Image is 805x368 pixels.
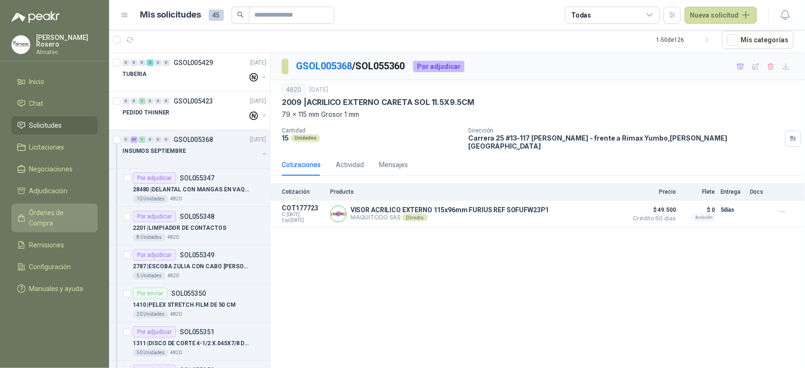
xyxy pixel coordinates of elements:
[250,58,266,67] p: [DATE]
[155,136,162,143] div: 0
[170,311,182,318] p: 4820
[656,32,714,47] div: 1 - 50 de 126
[122,57,268,87] a: 0 0 0 2 0 0 GSOL005429[DATE] TUBERIA
[171,290,206,297] p: SOL055350
[155,98,162,104] div: 0
[351,214,549,221] p: MAQUITODO SAS
[133,262,251,271] p: 2787 | ESCOBA ZULIA CON CABO [PERSON_NAME]
[282,189,324,195] p: Cotización
[109,207,270,245] a: Por adjudicarSOL0553482201 |LIMPIADOR DE CONTACTOS8 Unidades4820
[11,138,98,156] a: Licitaciones
[122,134,268,164] a: 0 20 1 0 0 0 GSOL005368[DATE] INSUMOS SEPTIEMBRE
[29,186,68,196] span: Adjudicación
[29,98,44,109] span: Chat
[331,206,346,222] img: Company Logo
[29,164,73,174] span: Negociaciones
[29,76,45,87] span: Inicio
[351,206,549,214] p: VISOR ACRILICO EXTERNO 115x96mm FURIUS REF SOFUFW23P1
[291,134,320,142] div: Unidades
[682,189,715,195] p: Flete
[139,98,146,104] div: 1
[11,204,98,232] a: Órdenes de Compra
[130,136,138,143] div: 20
[12,36,30,54] img: Company Logo
[36,49,98,55] p: Almatec
[180,213,214,220] p: SOL055348
[180,175,214,181] p: SOL055347
[133,349,168,357] div: 50 Unidades
[282,84,305,95] div: 4820
[163,136,170,143] div: 0
[180,252,214,258] p: SOL055349
[133,185,251,194] p: 28480 | DELANTAL CON MANGAS EN VAQUETA PARA SOLDADOR
[29,262,71,272] span: Configuración
[11,116,98,134] a: Solicitudes
[133,249,176,261] div: Por adjudicar
[11,73,98,91] a: Inicio
[282,109,794,120] p: 79 x 115 mm Grosor 1 mm
[163,59,170,66] div: 0
[282,212,324,217] span: C: [DATE]
[155,59,162,66] div: 0
[147,136,154,143] div: 0
[133,234,166,241] div: 8 Unidades
[122,98,130,104] div: 0
[11,258,98,276] a: Configuración
[469,127,781,134] p: Dirección
[167,234,179,241] p: 4820
[11,160,98,178] a: Negociaciones
[11,182,98,200] a: Adjudicación
[122,108,169,117] p: PEDIDO THINNER
[282,134,289,142] p: 15
[139,136,146,143] div: 1
[170,349,182,357] p: 4820
[296,60,352,72] a: GSOL005368
[170,195,182,203] p: 4820
[330,189,623,195] p: Producto
[413,61,464,72] div: Por adjudicar
[29,208,89,228] span: Órdenes de Compra
[122,70,147,79] p: TUBERIA
[109,322,270,361] a: Por adjudicarSOL0553511311 |DISCO DE CORTE 4-1/2 X.045X7/8 DELWAT50 Unidades4820
[133,288,167,299] div: Por enviar
[209,9,224,21] span: 45
[122,59,130,66] div: 0
[379,160,408,170] div: Mensajes
[180,329,214,335] p: SOL055351
[11,236,98,254] a: Remisiones
[722,31,794,49] button: Mís categorías
[402,214,427,221] div: Directo
[282,97,474,107] p: 2009 | ACRILICO EXTERNO CARETA SOL 11.5X9.5CM
[750,189,769,195] p: Docs
[109,245,270,284] a: Por adjudicarSOL0553492787 |ESCOBA ZULIA CON CABO [PERSON_NAME]5 Unidades4820
[11,280,98,298] a: Manuales y ayuda
[109,284,270,322] a: Por enviarSOL0553501410 |PELEX STRETCH FILM DE 50 CM20 Unidades4820
[133,311,168,318] div: 20 Unidades
[309,85,328,94] p: [DATE]
[629,204,676,216] span: $ 49.500
[147,98,154,104] div: 0
[250,97,266,106] p: [DATE]
[133,224,226,233] p: 2201 | LIMPIADOR DE CONTACTOS
[174,98,213,104] p: GSOL005423
[167,272,179,280] p: 4820
[29,240,65,250] span: Remisiones
[336,160,364,170] div: Actividad
[282,204,324,212] p: COT177723
[11,94,98,113] a: Chat
[29,142,65,152] span: Licitaciones
[296,59,406,74] p: / SOL055360
[139,59,146,66] div: 0
[122,95,268,126] a: 0 0 1 0 0 0 GSOL005423[DATE] PEDIDO THINNER
[282,217,324,223] span: Exp: [DATE]
[629,189,676,195] p: Precio
[130,98,138,104] div: 0
[282,127,461,134] p: Cantidad
[29,283,83,294] span: Manuales y ayuda
[130,59,138,66] div: 0
[133,339,251,348] p: 1311 | DISCO DE CORTE 4-1/2 X.045X7/8 DELWAT
[682,204,715,216] p: $ 0
[133,272,166,280] div: 5 Unidades
[721,204,744,216] p: 5 días
[282,160,321,170] div: Cotizaciones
